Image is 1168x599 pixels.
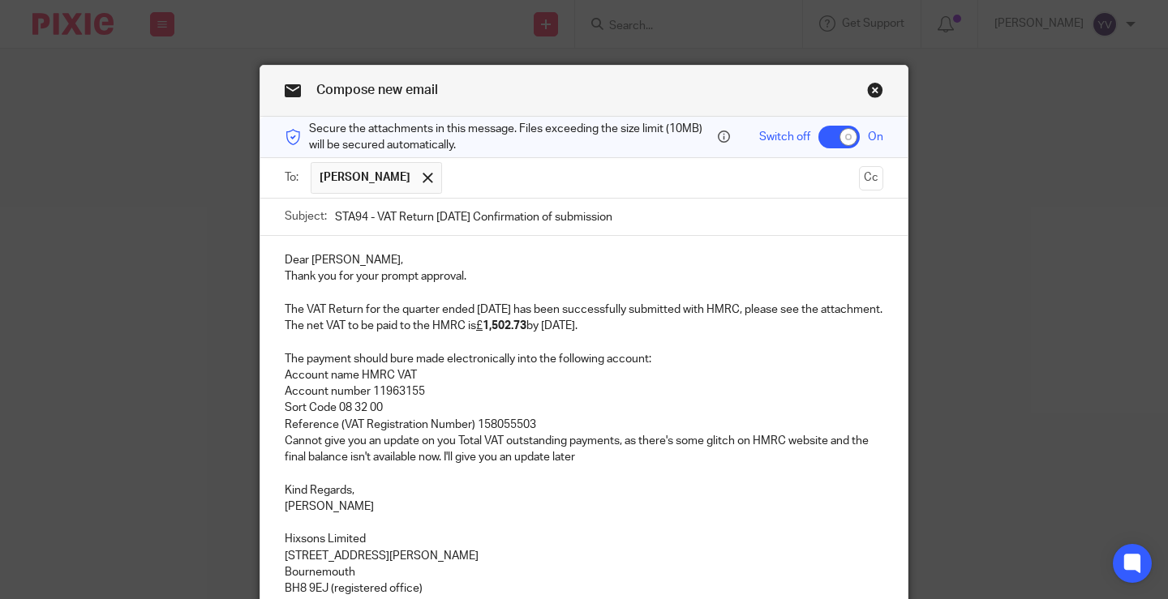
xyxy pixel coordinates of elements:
[285,383,883,400] p: Account number 11963155
[867,82,883,104] a: Close this dialog window
[285,268,883,285] p: Thank you for your prompt approval.
[285,482,883,498] p: Kind Regards,
[285,208,327,225] label: Subject:
[859,166,883,190] button: Cc
[285,564,883,580] p: Bournemouth​
[320,169,410,186] span: [PERSON_NAME]
[476,320,483,332] u: £
[285,400,883,416] p: Sort Code 08 32 00
[309,121,714,154] span: Secure the attachments in this message. Files exceeding the size limit (10MB) will be secured aut...
[285,169,303,186] label: To:
[285,498,883,515] p: [PERSON_NAME]
[285,318,883,334] p: The net VAT to be paid to the HMRC is by [DATE].
[285,580,883,597] p: BH8 9EJ (registered office)
[285,367,883,383] p: Account name HMRC VAT
[285,531,883,547] p: Hixsons Limited
[285,302,883,318] p: The VAT Return for the quarter ended [DATE] has been successfully submitted with HMRC, please see...
[868,129,883,145] span: On
[483,320,526,332] strong: 1,502.73
[285,351,883,367] p: The payment should bure made electronically into the following account:
[316,83,438,96] span: Compose new email
[759,129,810,145] span: Switch off
[285,252,883,268] p: Dear [PERSON_NAME],
[285,417,883,466] p: Reference (VAT Registration Number) 158055503 Cannot give you an update on you Total VAT outstand...
[285,548,883,564] p: [STREET_ADDRESS][PERSON_NAME]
